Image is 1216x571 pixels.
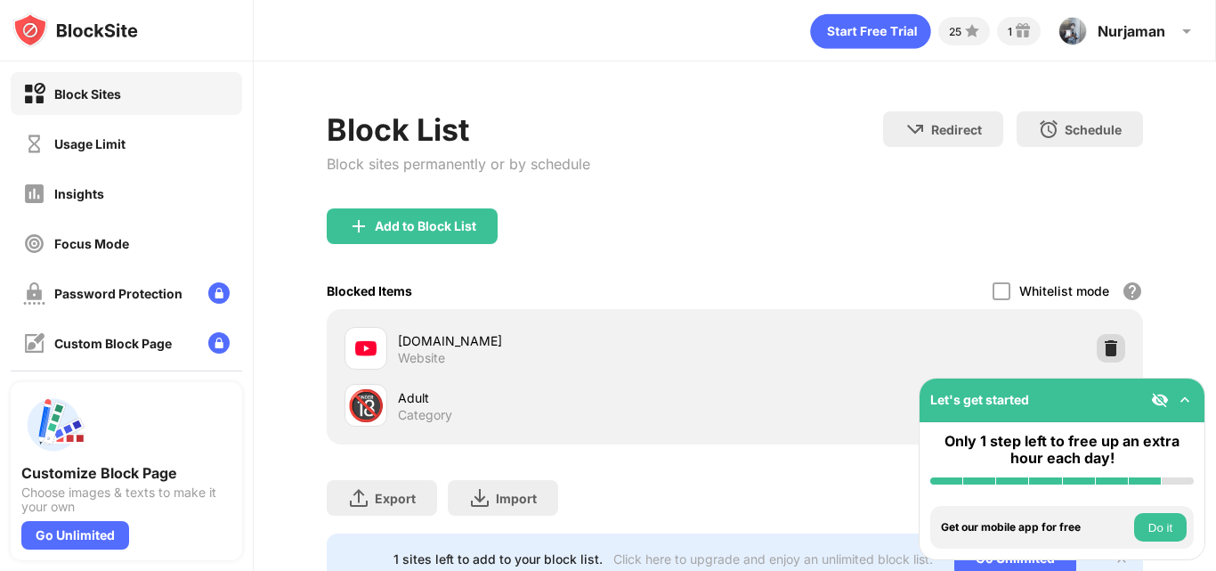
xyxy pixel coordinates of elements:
div: [DOMAIN_NAME] [398,331,735,350]
img: omni-setup-toggle.svg [1176,391,1194,409]
img: eye-not-visible.svg [1151,391,1169,409]
div: animation [810,13,931,49]
div: Password Protection [54,286,182,301]
div: Add to Block List [375,219,476,233]
div: Choose images & texts to make it your own [21,485,231,514]
div: Whitelist mode [1019,283,1109,298]
div: Adult [398,388,735,407]
div: Go Unlimited [21,521,129,550]
div: Focus Mode [54,236,129,251]
img: points-small.svg [961,20,983,42]
div: Schedule [1065,122,1122,137]
div: Customize Block Page [21,464,231,482]
div: Import [496,491,537,506]
div: Get our mobile app for free [941,521,1130,534]
div: Insights [54,186,104,201]
div: Let's get started [930,392,1029,407]
img: push-custom-page.svg [21,393,85,457]
div: 🔞 [347,387,385,424]
img: block-on.svg [23,83,45,105]
img: customize-block-page-off.svg [23,332,45,355]
div: Redirect [931,122,982,137]
div: Website [398,350,445,366]
div: Click here to upgrade and enjoy an unlimited block list. [613,551,933,567]
img: favicons [355,338,377,359]
div: Block List [327,111,590,148]
div: Blocked Items [327,283,412,298]
div: Nurjaman [1098,22,1165,40]
div: 1 sites left to add to your block list. [393,551,603,567]
button: Do it [1134,513,1187,542]
img: reward-small.svg [1012,20,1034,42]
img: insights-off.svg [23,183,45,205]
div: Category [398,407,452,423]
div: Block Sites [54,86,121,102]
img: ACg8ocI4O7WVJtP92eZqueL7Le2C0sttCKu927W-hG5cdi9Zb7qWFJUt=s96-c [1058,17,1087,45]
img: focus-off.svg [23,232,45,255]
div: Block sites permanently or by schedule [327,155,590,173]
img: password-protection-off.svg [23,282,45,305]
div: Custom Block Page [54,336,172,351]
img: logo-blocksite.svg [12,12,138,48]
div: 25 [949,25,961,38]
div: 1 [1008,25,1012,38]
div: Only 1 step left to free up an extra hour each day! [930,433,1194,467]
div: Usage Limit [54,136,126,151]
div: Export [375,491,416,506]
img: lock-menu.svg [208,332,230,354]
img: time-usage-off.svg [23,133,45,155]
img: lock-menu.svg [208,282,230,304]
